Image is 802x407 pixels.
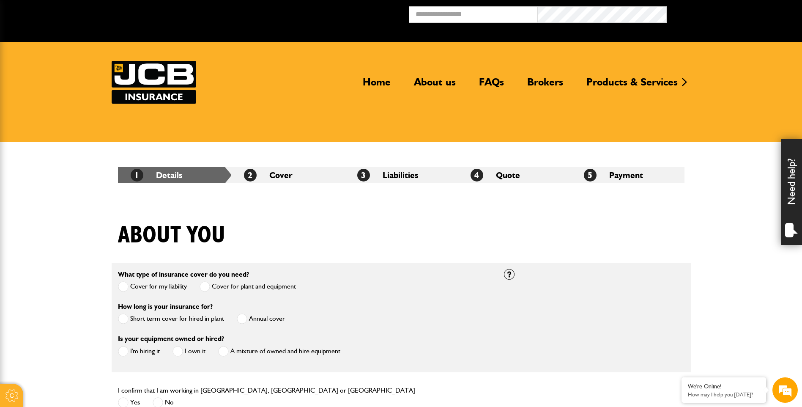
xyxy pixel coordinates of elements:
label: Cover for my liability [118,281,187,292]
img: JCB Insurance Services logo [112,61,196,104]
label: Cover for plant and equipment [200,281,296,292]
a: Products & Services [580,76,684,95]
label: Annual cover [237,313,285,324]
h1: About you [118,221,225,250]
a: Brokers [521,76,569,95]
label: I own it [172,346,205,357]
a: About us [408,76,462,95]
div: Need help? [781,139,802,245]
label: How long is your insurance for? [118,303,213,310]
span: 4 [471,169,483,181]
li: Quote [458,167,571,183]
li: Liabilities [345,167,458,183]
label: Short term cover for hired in plant [118,313,224,324]
a: JCB Insurance Services [112,61,196,104]
span: 2 [244,169,257,181]
span: 3 [357,169,370,181]
div: We're Online! [688,383,760,390]
a: Home [356,76,397,95]
li: Payment [571,167,684,183]
p: How may I help you today? [688,391,760,398]
button: Broker Login [667,6,796,19]
label: Is your equipment owned or hired? [118,335,224,342]
span: 5 [584,169,597,181]
span: 1 [131,169,143,181]
label: I'm hiring it [118,346,160,357]
label: I confirm that I am working in [GEOGRAPHIC_DATA], [GEOGRAPHIC_DATA] or [GEOGRAPHIC_DATA] [118,387,415,394]
label: A mixture of owned and hire equipment [218,346,340,357]
li: Details [118,167,231,183]
a: FAQs [473,76,510,95]
li: Cover [231,167,345,183]
label: What type of insurance cover do you need? [118,271,249,278]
